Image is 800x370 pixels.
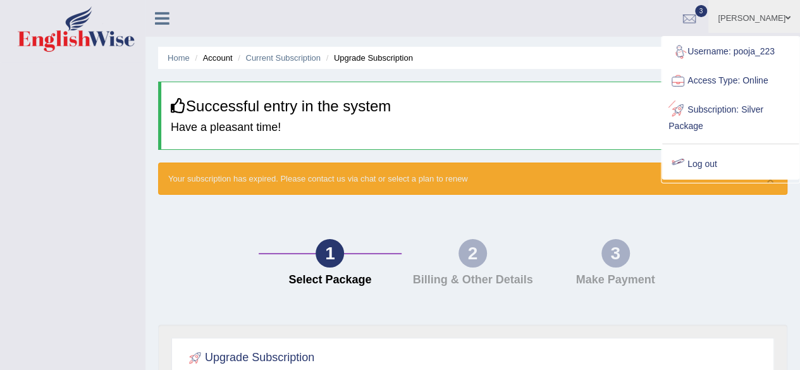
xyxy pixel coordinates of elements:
[192,52,232,64] li: Account
[168,53,190,63] a: Home
[171,98,777,114] h3: Successful entry in the system
[550,274,680,287] h4: Make Payment
[245,53,321,63] a: Current Subscription
[265,274,395,287] h4: Select Package
[186,348,314,367] h2: Upgrade Subscription
[662,37,799,66] a: Username: pooja_223
[662,150,799,179] a: Log out
[408,274,538,287] h4: Billing & Other Details
[766,173,774,186] button: ×
[662,66,799,96] a: Access Type: Online
[171,121,777,134] h4: Have a pleasant time!
[158,163,787,195] div: Your subscription has expired. Please contact us via chat or select a plan to renew
[458,239,487,268] div: 2
[323,52,413,64] li: Upgrade Subscription
[601,239,630,268] div: 3
[662,96,799,138] a: Subscription: Silver Package
[695,5,708,17] span: 3
[316,239,344,268] div: 1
